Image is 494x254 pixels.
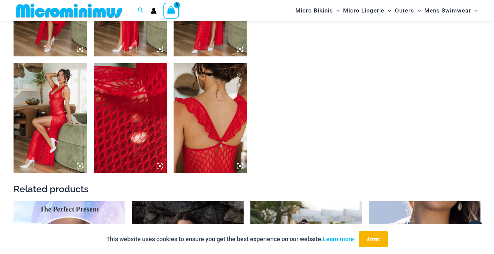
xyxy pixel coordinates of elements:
[414,2,421,19] span: Menu Toggle
[14,183,480,195] h2: Related products
[323,235,354,243] a: Learn more
[384,2,391,19] span: Menu Toggle
[14,3,125,18] img: MM SHOP LOGO FLAT
[94,63,167,173] img: Sometimes Red 587 Dress
[395,2,414,19] span: Outers
[294,2,341,19] a: Micro BikinisMenu ToggleMenu Toggle
[393,2,423,19] a: OutersMenu ToggleMenu Toggle
[471,2,478,19] span: Menu Toggle
[333,2,340,19] span: Menu Toggle
[174,63,247,173] img: Sometimes Red 587 Dress
[106,234,354,244] p: This website uses cookies to ensure you get the best experience on our website.
[359,231,388,247] button: Accept
[293,1,480,20] nav: Site Navigation
[14,63,87,173] img: Sometimes Red 587 Dress
[424,2,471,19] span: Mens Swimwear
[151,8,157,14] a: Account icon link
[341,2,393,19] a: Micro LingerieMenu ToggleMenu Toggle
[138,6,144,15] a: Search icon link
[423,2,479,19] a: Mens SwimwearMenu ToggleMenu Toggle
[163,3,179,18] a: View Shopping Cart, empty
[295,2,333,19] span: Micro Bikinis
[343,2,384,19] span: Micro Lingerie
